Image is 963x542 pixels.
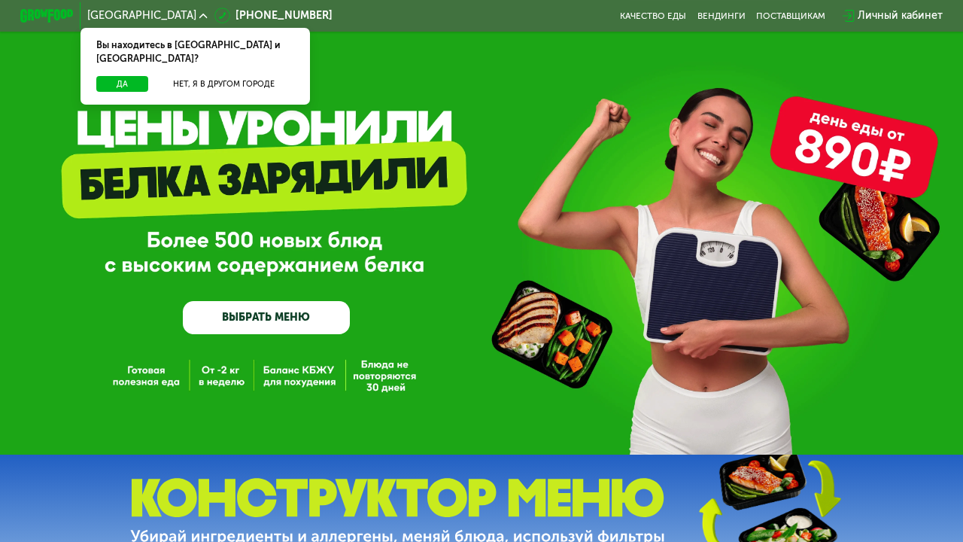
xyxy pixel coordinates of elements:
a: Вендинги [697,11,746,21]
span: [GEOGRAPHIC_DATA] [87,11,196,21]
a: Качество еды [620,11,686,21]
div: Личный кабинет [858,8,943,23]
a: ВЫБРАТЬ МЕНЮ [183,301,349,334]
div: Вы находитесь в [GEOGRAPHIC_DATA] и [GEOGRAPHIC_DATA]? [81,28,311,76]
a: [PHONE_NUMBER] [214,8,333,23]
button: Нет, я в другом городе [153,76,294,93]
button: Да [96,76,148,93]
div: поставщикам [756,11,825,21]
